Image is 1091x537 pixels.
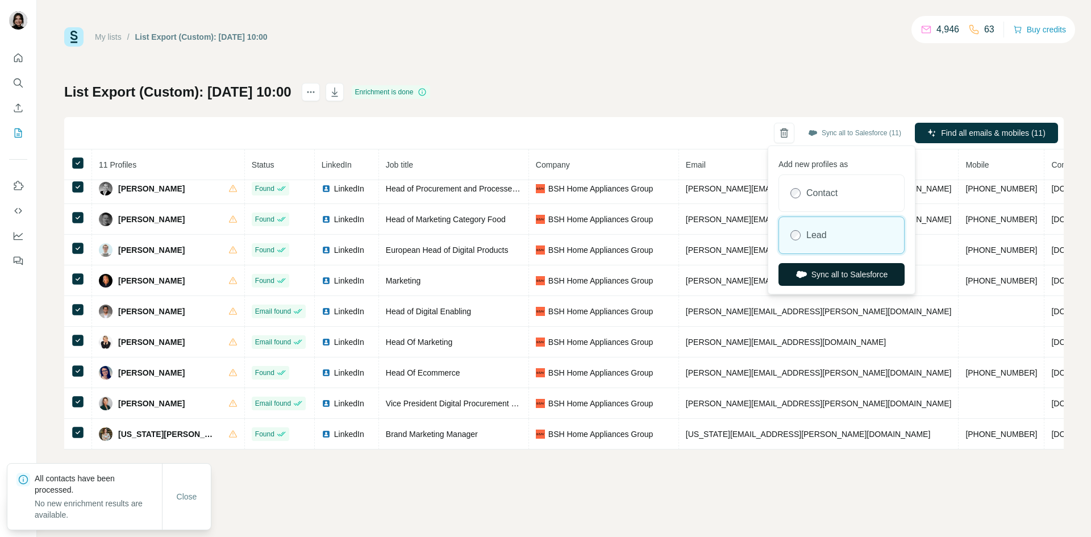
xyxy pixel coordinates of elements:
[806,228,827,242] label: Lead
[536,338,545,347] img: company-logo
[965,184,1037,193] span: [PHONE_NUMBER]
[322,338,331,347] img: LinkedIn logo
[806,186,838,200] label: Contact
[255,276,274,286] span: Found
[255,184,274,194] span: Found
[334,367,364,378] span: LinkedIn
[778,154,905,170] p: Add new profiles as
[177,491,197,502] span: Close
[386,430,478,439] span: Brand Marketing Manager
[334,306,364,317] span: LinkedIn
[686,215,952,224] span: [PERSON_NAME][EMAIL_ADDRESS][PERSON_NAME][DOMAIN_NAME]
[322,399,331,408] img: LinkedIn logo
[352,85,431,99] div: Enrichment is done
[322,276,331,285] img: LinkedIn logo
[686,276,886,285] span: [PERSON_NAME][EMAIL_ADDRESS][DOMAIN_NAME]
[536,276,545,285] img: company-logo
[255,214,274,224] span: Found
[127,31,130,43] li: /
[800,124,909,141] button: Sync all to Salesforce (11)
[965,368,1037,377] span: [PHONE_NUMBER]
[118,183,185,194] span: [PERSON_NAME]
[536,399,545,408] img: company-logo
[255,337,291,347] span: Email found
[941,127,1046,139] span: Find all emails & mobiles (11)
[255,245,274,255] span: Found
[252,160,274,169] span: Status
[118,306,185,317] span: [PERSON_NAME]
[686,184,952,193] span: [PERSON_NAME][EMAIL_ADDRESS][PERSON_NAME][DOMAIN_NAME]
[99,397,113,410] img: Avatar
[334,398,364,409] span: LinkedIn
[118,275,185,286] span: [PERSON_NAME]
[322,184,331,193] img: LinkedIn logo
[64,27,84,47] img: Surfe Logo
[536,245,545,255] img: company-logo
[322,215,331,224] img: LinkedIn logo
[965,160,989,169] span: Mobile
[9,226,27,246] button: Dashboard
[118,214,185,225] span: [PERSON_NAME]
[548,398,653,409] span: BSH Home Appliances Group
[322,430,331,439] img: LinkedIn logo
[536,368,545,377] img: company-logo
[965,245,1037,255] span: [PHONE_NUMBER]
[118,244,185,256] span: [PERSON_NAME]
[965,430,1037,439] span: [PHONE_NUMBER]
[99,427,113,441] img: Avatar
[386,245,509,255] span: European Head of Digital Products
[386,399,544,408] span: Vice President Digital Procurement Solutions
[118,428,217,440] span: [US_STATE][PERSON_NAME]
[322,368,331,377] img: LinkedIn logo
[536,215,545,224] img: company-logo
[99,182,113,195] img: Avatar
[9,73,27,93] button: Search
[169,486,205,507] button: Close
[118,398,185,409] span: [PERSON_NAME]
[35,473,162,496] p: All contacts have been processed.
[9,176,27,196] button: Use Surfe on LinkedIn
[548,336,653,348] span: BSH Home Appliances Group
[99,305,113,318] img: Avatar
[386,276,420,285] span: Marketing
[334,214,364,225] span: LinkedIn
[386,307,471,316] span: Head of Digital Enabling
[302,83,320,101] button: actions
[99,335,113,349] img: Avatar
[135,31,268,43] div: List Export (Custom): [DATE] 10:00
[965,215,1037,224] span: [PHONE_NUMBER]
[548,244,653,256] span: BSH Home Appliances Group
[686,160,706,169] span: Email
[95,32,122,41] a: My lists
[64,83,292,101] h1: List Export (Custom): [DATE] 10:00
[686,245,886,255] span: [PERSON_NAME][EMAIL_ADDRESS][DOMAIN_NAME]
[386,184,583,193] span: Head of Procurement and Processes in Global Logistics
[99,366,113,380] img: Avatar
[936,23,959,36] p: 4,946
[9,48,27,68] button: Quick start
[686,430,930,439] span: [US_STATE][EMAIL_ADDRESS][PERSON_NAME][DOMAIN_NAME]
[99,160,136,169] span: 11 Profiles
[9,98,27,118] button: Enrich CSV
[99,243,113,257] img: Avatar
[322,160,352,169] span: LinkedIn
[9,123,27,143] button: My lists
[548,183,653,194] span: BSH Home Appliances Group
[322,307,331,316] img: LinkedIn logo
[9,11,27,30] img: Avatar
[686,338,886,347] span: [PERSON_NAME][EMAIL_ADDRESS][DOMAIN_NAME]
[386,338,453,347] span: Head Of Marketing
[118,336,185,348] span: [PERSON_NAME]
[99,213,113,226] img: Avatar
[386,160,413,169] span: Job title
[1013,22,1066,38] button: Buy credits
[536,184,545,193] img: company-logo
[536,430,545,439] img: company-logo
[915,123,1058,143] button: Find all emails & mobiles (11)
[686,368,952,377] span: [PERSON_NAME][EMAIL_ADDRESS][PERSON_NAME][DOMAIN_NAME]
[548,367,653,378] span: BSH Home Appliances Group
[99,274,113,288] img: Avatar
[35,498,162,521] p: No new enrichment results are available.
[965,276,1037,285] span: [PHONE_NUMBER]
[548,306,653,317] span: BSH Home Appliances Group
